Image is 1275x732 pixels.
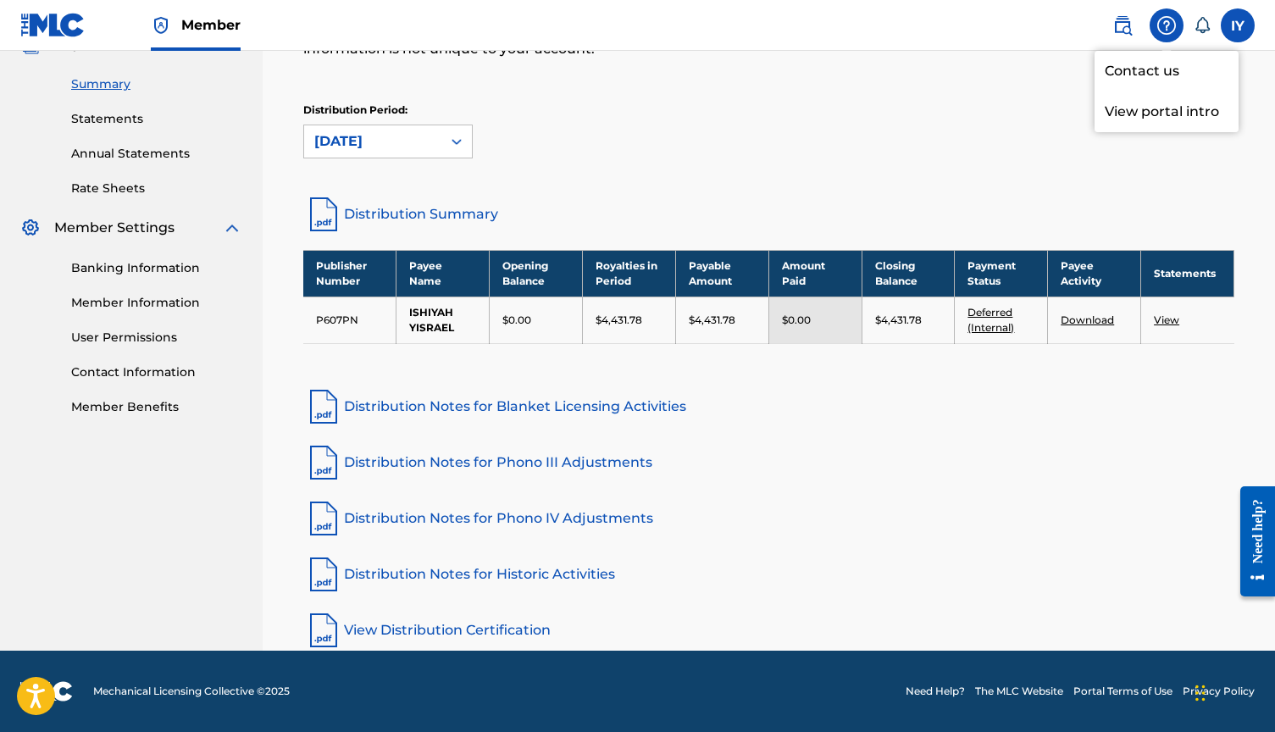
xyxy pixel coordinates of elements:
[71,329,242,347] a: User Permissions
[71,294,242,312] a: Member Information
[1228,469,1275,614] iframe: Resource Center
[675,250,768,297] th: Payable Amount
[1154,313,1179,326] a: View
[71,180,242,197] a: Rate Sheets
[1095,91,1239,132] p: View portal intro
[1141,250,1234,297] th: Statements
[396,250,490,297] th: Payee Name
[303,386,344,427] img: pdf
[1073,684,1172,699] a: Portal Terms of Use
[782,313,811,328] p: $0.00
[1156,15,1177,36] img: help
[396,297,490,343] td: ISHIYAH YISRAEL
[314,131,431,152] div: [DATE]
[1112,15,1133,36] img: search
[303,554,1234,595] a: Distribution Notes for Historic Activities
[303,194,1234,235] a: Distribution Summary
[1195,668,1206,718] div: Drag
[862,250,955,297] th: Closing Balance
[1106,8,1139,42] a: Public Search
[20,218,41,238] img: Member Settings
[1095,51,1239,91] a: Contact us
[20,681,73,701] img: logo
[303,498,1234,539] a: Distribution Notes for Phono IV Adjustments
[768,250,862,297] th: Amount Paid
[71,259,242,277] a: Banking Information
[181,15,241,35] span: Member
[1190,651,1275,732] iframe: Chat Widget
[54,218,175,238] span: Member Settings
[689,313,735,328] p: $4,431.78
[303,442,1234,483] a: Distribution Notes for Phono III Adjustments
[875,313,922,328] p: $4,431.78
[303,103,473,118] p: Distribution Period:
[583,250,676,297] th: Royalties in Period
[303,250,396,297] th: Publisher Number
[151,15,171,36] img: Top Rightsholder
[303,194,344,235] img: distribution-summary-pdf
[1221,8,1255,42] div: User Menu
[906,684,965,699] a: Need Help?
[1061,313,1114,326] a: Download
[303,442,344,483] img: pdf
[596,313,642,328] p: $4,431.78
[1194,17,1211,34] div: Notifications
[303,498,344,539] img: pdf
[490,250,583,297] th: Opening Balance
[303,386,1234,427] a: Distribution Notes for Blanket Licensing Activities
[71,75,242,93] a: Summary
[71,398,242,416] a: Member Benefits
[975,684,1063,699] a: The MLC Website
[955,250,1048,297] th: Payment Status
[303,554,344,595] img: pdf
[71,145,242,163] a: Annual Statements
[303,610,1234,651] a: View Distribution Certification
[20,13,86,37] img: MLC Logo
[1150,8,1184,42] div: Help
[502,313,531,328] p: $0.00
[967,306,1014,334] a: Deferred (Internal)
[222,218,242,238] img: expand
[93,684,290,699] span: Mechanical Licensing Collective © 2025
[303,610,344,651] img: pdf
[1048,250,1141,297] th: Payee Activity
[71,363,242,381] a: Contact Information
[303,297,396,343] td: P607PN
[1183,684,1255,699] a: Privacy Policy
[71,110,242,128] a: Statements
